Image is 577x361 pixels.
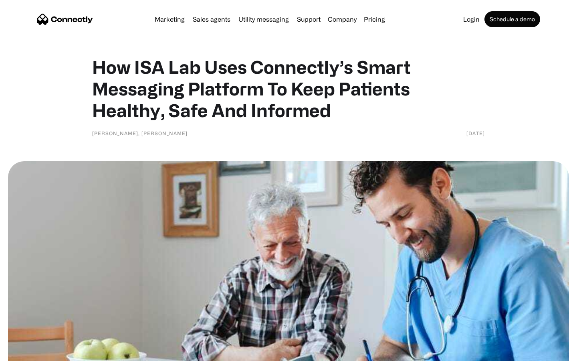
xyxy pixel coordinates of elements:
[484,11,540,27] a: Schedule a demo
[92,56,485,121] h1: How ISA Lab Uses Connectly’s Smart Messaging Platform To Keep Patients Healthy, Safe And Informed
[92,129,188,137] div: [PERSON_NAME], [PERSON_NAME]
[8,347,48,358] aside: Language selected: English
[190,16,234,22] a: Sales agents
[235,16,292,22] a: Utility messaging
[328,14,357,25] div: Company
[460,16,483,22] a: Login
[151,16,188,22] a: Marketing
[361,16,388,22] a: Pricing
[466,129,485,137] div: [DATE]
[294,16,324,22] a: Support
[16,347,48,358] ul: Language list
